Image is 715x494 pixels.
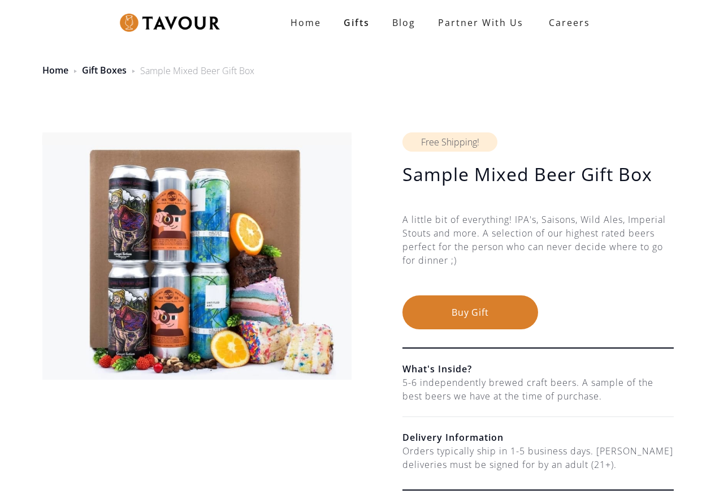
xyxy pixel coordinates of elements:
h1: Sample Mixed Beer Gift Box [402,163,674,186]
button: Buy Gift [402,295,538,329]
div: Orders typically ship in 1-5 business days. [PERSON_NAME] deliveries must be signed for by an adu... [402,444,674,471]
a: Careers [535,7,599,38]
a: Gift Boxes [82,64,127,76]
h6: What's Inside? [402,362,674,376]
a: Home [42,64,68,76]
strong: Home [291,16,321,29]
a: Home [279,11,332,34]
h6: Delivery Information [402,431,674,444]
a: Gifts [332,11,381,34]
div: Sample Mixed Beer Gift Box [140,64,254,78]
a: partner with us [427,11,535,34]
div: 5-6 independently brewed craft beers. A sample of the best beers we have at the time of purchase. [402,376,674,403]
a: Blog [381,11,427,34]
div: Free Shipping! [402,132,497,152]
strong: Careers [549,11,590,34]
div: A little bit of everything! IPA's, Saisons, Wild Ales, Imperial Stouts and more. A selection of o... [402,213,674,295]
